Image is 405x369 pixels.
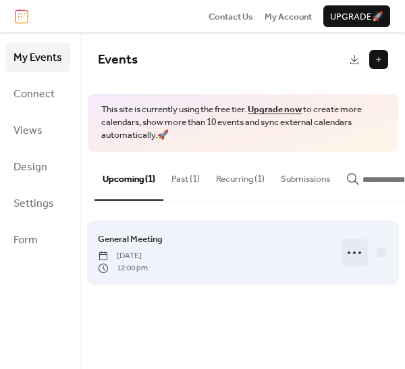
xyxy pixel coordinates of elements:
span: 12:00 pm [98,262,148,274]
button: Submissions [273,152,338,199]
span: Form [13,230,38,251]
span: Design [13,157,47,178]
span: This site is currently using the free tier. to create more calendars, show more than 10 events an... [101,103,385,142]
a: Form [5,225,70,255]
a: Design [5,152,70,182]
button: Upcoming (1) [94,152,163,201]
a: Connect [5,79,70,109]
a: General Meeting [98,232,163,247]
a: Upgrade now [248,101,302,118]
span: [DATE] [98,250,148,262]
span: My Events [13,47,62,69]
span: Settings [13,193,54,215]
span: Views [13,120,43,142]
span: Contact Us [209,10,253,24]
button: Upgrade🚀 [323,5,390,27]
a: Views [5,116,70,145]
a: My Events [5,43,70,72]
span: Events [98,47,138,72]
img: logo [15,9,28,24]
a: Contact Us [209,9,253,23]
button: Recurring (1) [208,152,273,199]
a: My Account [265,9,312,23]
a: Settings [5,189,70,218]
span: Upgrade 🚀 [330,10,383,24]
span: Connect [13,84,55,105]
span: My Account [265,10,312,24]
button: Past (1) [163,152,208,199]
